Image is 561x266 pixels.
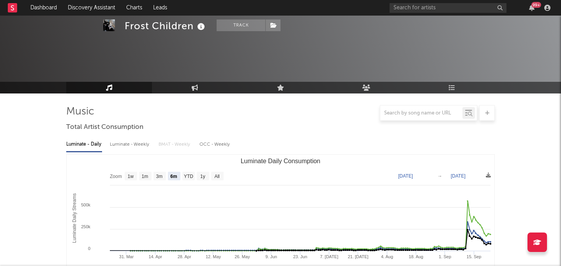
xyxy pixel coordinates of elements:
text: Luminate Daily Streams [72,193,77,243]
span: Total Artist Consumption [66,123,143,132]
text: 500k [81,203,90,207]
text: Zoom [110,174,122,179]
text: 26. May [235,254,250,259]
text: 7. [DATE] [320,254,338,259]
text: 18. Aug [409,254,423,259]
text: All [214,174,219,179]
button: Track [217,19,265,31]
text: 3m [156,174,163,179]
text: Luminate Daily Consumption [241,158,321,164]
text: 15. Sep [467,254,482,259]
text: 0 [88,246,90,251]
text: 12. May [206,254,221,259]
text: 21. [DATE] [348,254,369,259]
button: 99+ [529,5,535,11]
text: 250k [81,224,90,229]
text: 9. Jun [265,254,277,259]
text: 4. Aug [381,254,393,259]
text: [DATE] [451,173,466,179]
text: 1. Sep [439,254,451,259]
text: YTD [184,174,193,179]
text: 1w [128,174,134,179]
div: 99 + [531,2,541,8]
div: Luminate - Daily [66,138,102,151]
div: OCC - Weekly [199,138,231,151]
div: Luminate - Weekly [110,138,151,151]
text: [DATE] [398,173,413,179]
text: → [438,173,442,179]
text: 31. Mar [119,254,134,259]
text: 1y [200,174,205,179]
text: 1m [142,174,148,179]
text: 6m [170,174,177,179]
text: 28. Apr [178,254,191,259]
input: Search for artists [390,3,506,13]
text: 14. Apr [148,254,162,259]
text: 23. Jun [293,254,307,259]
input: Search by song name or URL [380,110,462,116]
div: Frost Children [125,19,207,32]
